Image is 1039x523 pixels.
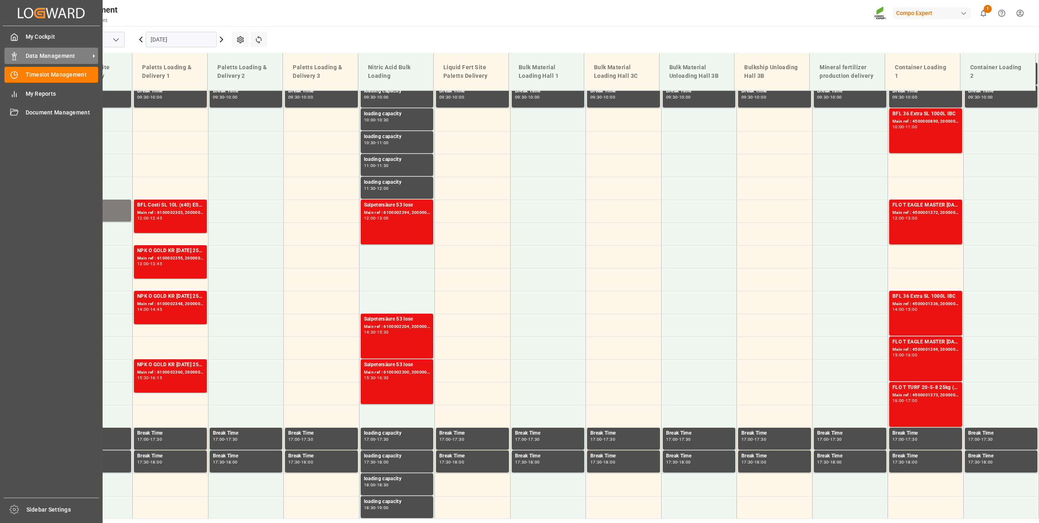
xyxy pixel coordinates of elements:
div: - [677,95,679,99]
div: - [300,460,301,464]
div: 17:30 [666,460,678,464]
div: - [904,399,905,402]
div: - [149,460,150,464]
div: loading capacity [364,475,430,483]
div: NPK O GOLD KR [DATE] 25kg (x60) IT [137,361,204,369]
div: 10:00 [301,95,313,99]
div: BFL 36 Extra SL 1000L IBC [892,110,959,118]
span: Document Management [26,108,99,117]
div: - [375,376,377,380]
div: Container Loading 2 [967,60,1029,84]
div: 17:30 [754,437,766,441]
div: Break Time [288,87,355,95]
div: 09:30 [892,95,904,99]
div: - [451,460,452,464]
div: Nitric Acid Bulk Loading [365,60,427,84]
div: Break Time [439,429,506,437]
div: Break Time [590,87,657,95]
div: Break Time [213,87,279,95]
div: 18:00 [150,460,162,464]
div: Break Time [666,452,732,460]
div: Bulk Material Unloading Hall 3B [666,60,728,84]
div: 16:00 [905,353,917,357]
div: 10:30 [377,118,389,122]
div: - [375,164,377,167]
div: - [375,118,377,122]
div: 17:30 [603,437,615,441]
div: Salpetersäure 53 lose [364,361,430,369]
div: Break Time [137,429,204,437]
div: FLO T EAGLE MASTER [DATE] 25kg (x42) WW [892,338,959,346]
div: 09:30 [288,95,300,99]
div: 14:45 [150,308,162,311]
div: 12:00 [377,187,389,190]
div: 11:30 [364,187,376,190]
div: 14:00 [892,308,904,311]
div: - [904,460,905,464]
div: 17:00 [288,437,300,441]
div: - [753,95,754,99]
div: 18:00 [452,460,464,464]
div: 16:15 [150,376,162,380]
div: NPK O GOLD KR [DATE] 25kg (x60) IT [137,247,204,255]
div: 17:00 [892,437,904,441]
div: loading capacity [364,178,430,187]
div: Break Time [892,452,959,460]
div: 17:00 [817,437,829,441]
div: 17:30 [213,460,225,464]
div: 12:45 [150,216,162,220]
div: 09:30 [364,95,376,99]
div: Break Time [515,87,581,95]
div: Break Time [515,452,581,460]
button: Compo Expert [893,5,974,21]
div: loading capacity [364,156,430,164]
div: - [451,437,452,441]
div: - [526,437,528,441]
div: Break Time [666,429,732,437]
div: 18:00 [364,483,376,487]
a: My Cockpit [4,29,98,45]
div: loading capacity [364,429,430,437]
div: 10:00 [905,95,917,99]
div: loading capacity [364,110,430,118]
span: Timeslot Management [26,70,99,79]
div: - [753,460,754,464]
img: Screenshot%202023-09-29%20at%2010.02.21.png_1712312052.png [874,6,887,20]
div: - [829,437,830,441]
div: Main ref : 6100002355, 2000001929 [137,255,204,262]
div: - [375,460,377,464]
button: Help Center [993,4,1011,22]
button: show 1 new notifications [974,4,993,22]
div: - [904,125,905,129]
div: FLO T TURF 20-5-8 25kg (x42) WW [892,384,959,392]
div: 18:30 [364,506,376,510]
div: 17:30 [830,437,842,441]
div: - [677,460,679,464]
div: loading capacity [364,452,430,460]
div: 17:00 [213,437,225,441]
div: - [375,216,377,220]
div: Main ref : 6100002348, 2000001869 [137,301,204,308]
div: 15:00 [905,308,917,311]
div: 12:00 [137,216,149,220]
div: - [904,308,905,311]
div: Salpetersäure 53 lose [364,315,430,323]
div: 10:00 [226,95,238,99]
div: 10:00 [892,125,904,129]
div: - [753,437,754,441]
div: 10:00 [981,95,993,99]
div: Break Time [288,452,355,460]
div: Main ref : 4500001336, 2000000113 [892,301,959,308]
div: 17:30 [741,460,753,464]
div: 17:30 [377,437,389,441]
div: 09:30 [137,95,149,99]
div: - [904,216,905,220]
div: Liquid Fert Site Paletts Delivery [440,60,502,84]
span: 1 [984,5,992,13]
div: Break Time [213,452,279,460]
div: - [602,95,603,99]
div: 13:00 [905,216,917,220]
div: - [829,95,830,99]
div: Break Time [817,87,883,95]
div: Mineral fertilizer production delivery [816,60,878,84]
